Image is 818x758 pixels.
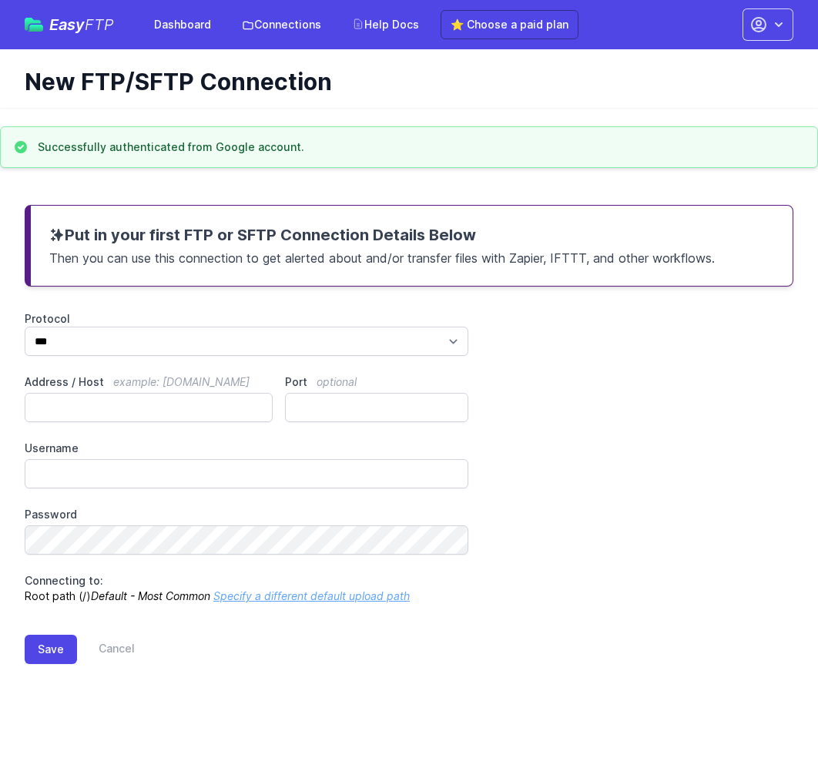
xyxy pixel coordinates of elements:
[49,224,774,246] h3: Put in your first FTP or SFTP Connection Details Below
[77,635,135,664] a: Cancel
[145,11,220,39] a: Dashboard
[441,10,578,39] a: ⭐ Choose a paid plan
[25,17,114,32] a: EasyFTP
[317,375,357,388] span: optional
[38,139,304,155] h3: Successfully authenticated from Google account.
[233,11,330,39] a: Connections
[25,635,77,664] button: Save
[213,589,410,602] a: Specify a different default upload path
[25,507,468,522] label: Password
[25,441,468,456] label: Username
[25,573,468,604] p: Root path (/)
[25,68,781,96] h1: New FTP/SFTP Connection
[49,17,114,32] span: Easy
[113,375,250,388] span: example: [DOMAIN_NAME]
[25,574,103,587] span: Connecting to:
[25,18,43,32] img: easyftp_logo.png
[49,246,774,267] p: Then you can use this connection to get alerted about and/or transfer files with Zapier, IFTTT, a...
[91,589,210,602] i: Default - Most Common
[85,15,114,34] span: FTP
[25,311,468,327] label: Protocol
[285,374,468,390] label: Port
[25,374,273,390] label: Address / Host
[343,11,428,39] a: Help Docs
